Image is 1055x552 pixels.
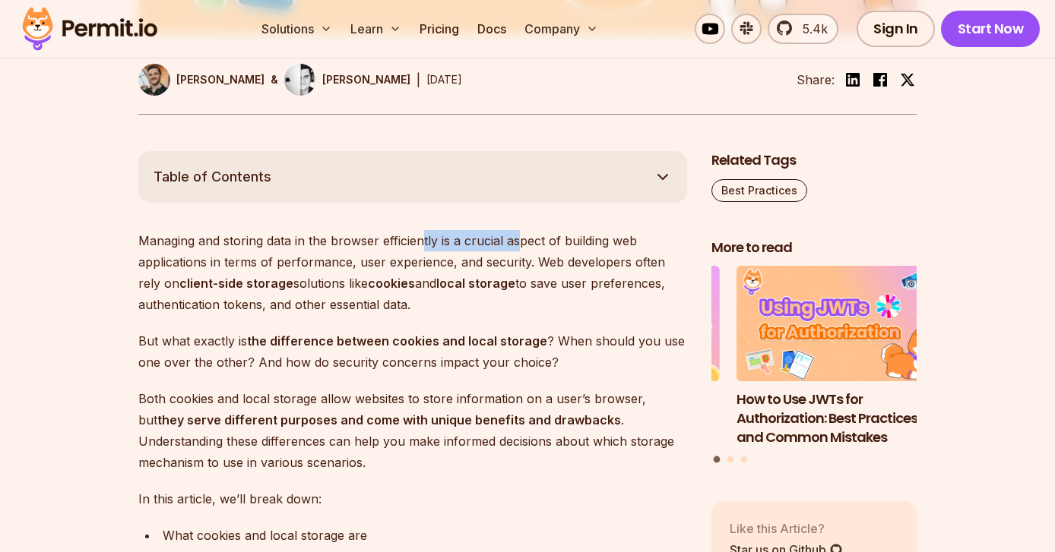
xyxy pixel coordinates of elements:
[737,266,942,381] img: How to Use JWTs for Authorization: Best Practices and Common Mistakes
[515,266,720,381] img: A Guide to Bearer Tokens: JWT vs. Opaque Tokens
[284,64,316,96] img: Filip Grebowski
[138,388,687,473] p: Both cookies and local storage allow websites to store information on a user’s browser, but . Und...
[711,266,917,465] div: Posts
[768,14,838,44] a: 5.4k
[711,179,807,202] a: Best Practices
[138,230,687,315] p: Managing and storing data in the browser efficiently is a crucial aspect of building web applicat...
[176,72,265,87] p: [PERSON_NAME]
[711,238,917,257] h2: More to read
[15,3,164,55] img: Permit logo
[322,72,410,87] p: [PERSON_NAME]
[138,64,170,96] img: Daniel Bass
[714,456,721,463] button: Go to slide 1
[515,390,720,428] h3: A Guide to Bearer Tokens: JWT vs. Opaque Tokens
[413,14,465,44] a: Pricing
[730,519,843,538] p: Like this Article?
[436,276,515,291] strong: local storage
[163,525,687,546] div: What cookies and local storage are
[138,488,687,509] p: In this article, we’ll break down:
[417,71,420,89] div: |
[179,276,293,291] strong: client-side storage
[154,166,271,188] span: Table of Contents
[255,14,338,44] button: Solutions
[857,11,935,47] a: Sign In
[797,71,835,89] li: Share:
[871,71,889,89] img: facebook
[737,266,942,446] a: How to Use JWTs for Authorization: Best Practices and Common MistakesHow to Use JWTs for Authoriz...
[741,456,747,462] button: Go to slide 3
[138,330,687,373] p: But what exactly is ? When should you use one over the other? And how do security concerns impact...
[426,73,462,86] time: [DATE]
[271,72,278,87] p: &
[515,266,720,446] li: 3 of 3
[344,14,407,44] button: Learn
[284,64,410,96] a: [PERSON_NAME]
[900,72,915,87] img: twitter
[727,456,733,462] button: Go to slide 2
[794,20,828,38] span: 5.4k
[844,71,862,89] img: linkedin
[737,266,942,446] li: 1 of 3
[138,151,687,203] button: Table of Contents
[368,276,415,291] strong: cookies
[157,412,621,427] strong: they serve different purposes and come with unique benefits and drawbacks
[138,64,265,96] a: [PERSON_NAME]
[247,333,547,349] strong: the difference between cookies and local storage
[941,11,1041,47] a: Start Now
[471,14,512,44] a: Docs
[711,151,917,170] h2: Related Tags
[737,390,942,446] h3: How to Use JWTs for Authorization: Best Practices and Common Mistakes
[518,14,604,44] button: Company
